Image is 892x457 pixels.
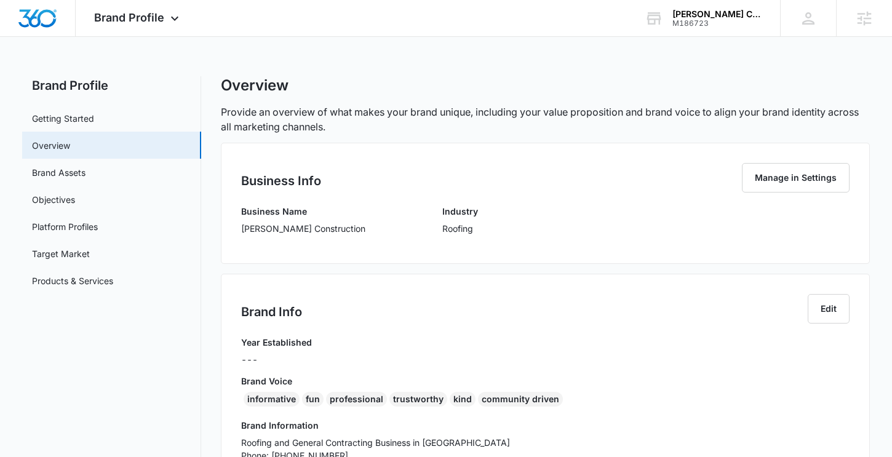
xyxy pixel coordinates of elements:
a: Getting Started [32,112,94,125]
p: Roofing [442,222,478,235]
a: Products & Services [32,274,113,287]
h3: Year Established [241,336,312,349]
p: --- [241,353,312,366]
h3: Brand Voice [241,375,850,387]
p: [PERSON_NAME] Construction [241,222,365,235]
h2: Brand Profile [22,76,201,95]
div: fun [302,392,324,407]
div: account name [672,9,762,19]
h2: Brand Info [241,303,302,321]
button: Manage in Settings [742,163,850,193]
a: Platform Profiles [32,220,98,233]
p: Provide an overview of what makes your brand unique, including your value proposition and brand v... [221,105,870,134]
a: Objectives [32,193,75,206]
div: informative [244,392,300,407]
h3: Industry [442,205,478,218]
div: account id [672,19,762,28]
a: Overview [32,139,70,152]
div: trustworthy [389,392,447,407]
h3: Business Name [241,205,365,218]
div: professional [326,392,387,407]
span: Brand Profile [94,11,164,24]
h1: Overview [221,76,289,95]
h2: Business Info [241,172,321,190]
a: Target Market [32,247,90,260]
h3: Brand Information [241,419,850,432]
div: kind [450,392,476,407]
a: Brand Assets [32,166,86,179]
button: Edit [808,294,850,324]
div: community driven [478,392,563,407]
